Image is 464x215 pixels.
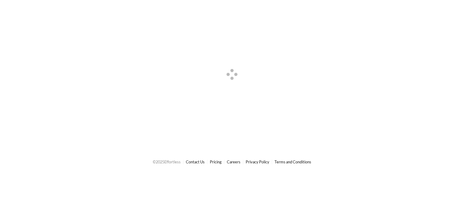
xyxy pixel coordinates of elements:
span: © 2025 Effortless [153,159,181,164]
a: Pricing [210,159,222,164]
a: Privacy Policy [246,159,269,164]
a: Careers [227,159,241,164]
a: Contact Us [186,159,205,164]
a: Terms and Conditions [275,159,311,164]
